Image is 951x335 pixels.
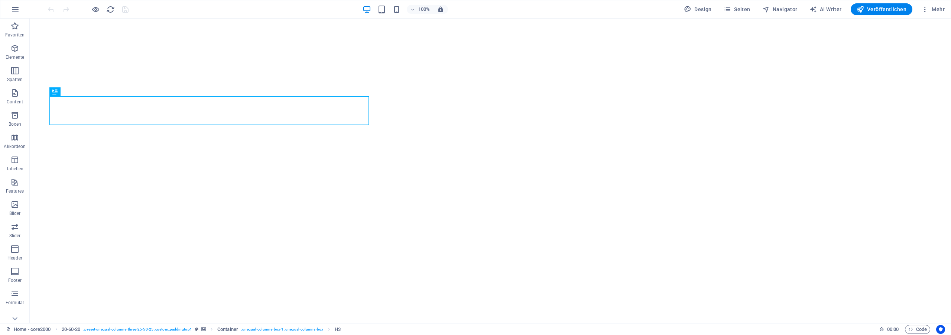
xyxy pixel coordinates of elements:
p: Header [7,255,22,261]
i: Element verfügt über einen Hintergrund [201,327,206,331]
nav: breadcrumb [62,325,341,334]
button: AI Writer [806,3,845,15]
span: Mehr [921,6,945,13]
span: Code [908,325,927,334]
span: Design [684,6,712,13]
i: Bei Größenänderung Zoomstufe automatisch an das gewählte Gerät anpassen. [437,6,444,13]
p: Boxen [9,121,21,127]
h6: Session-Zeit [879,325,899,334]
button: Seiten [721,3,753,15]
p: Tabellen [6,166,23,172]
button: Navigator [759,3,801,15]
button: Mehr [918,3,948,15]
p: Favoriten [5,32,25,38]
i: Seite neu laden [106,5,115,14]
button: Code [905,325,930,334]
span: Seiten [724,6,750,13]
p: Formular [6,300,25,306]
button: Veröffentlichen [851,3,912,15]
p: Akkordeon [4,144,26,149]
p: Slider [9,233,21,239]
span: Klick zum Auswählen. Doppelklick zum Bearbeiten [217,325,238,334]
span: 00 00 [887,325,899,334]
button: Usercentrics [936,325,945,334]
button: 100% [407,5,433,14]
span: . unequal-columns-box-1 .unequal-columns-box [241,325,323,334]
p: Elemente [6,54,25,60]
p: Footer [8,277,22,283]
span: : [892,326,893,332]
button: Klicke hier, um den Vorschau-Modus zu verlassen [91,5,100,14]
span: Veröffentlichen [857,6,906,13]
button: Design [681,3,715,15]
p: Features [6,188,24,194]
h6: 100% [418,5,430,14]
span: . preset-unequal-columns-three-25-50-25 .custom_paddingtop1 [83,325,192,334]
button: reload [106,5,115,14]
p: Content [7,99,23,105]
p: Spalten [7,77,23,83]
span: AI Writer [809,6,842,13]
i: Dieses Element ist ein anpassbares Preset [195,327,198,331]
span: Klick zum Auswählen. Doppelklick zum Bearbeiten [335,325,341,334]
span: Navigator [762,6,798,13]
div: Design (Strg+Alt+Y) [681,3,715,15]
span: Klick zum Auswählen. Doppelklick zum Bearbeiten [62,325,81,334]
a: Klick, um Auswahl aufzuheben. Doppelklick öffnet Seitenverwaltung [6,325,51,334]
p: Bilder [9,210,21,216]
